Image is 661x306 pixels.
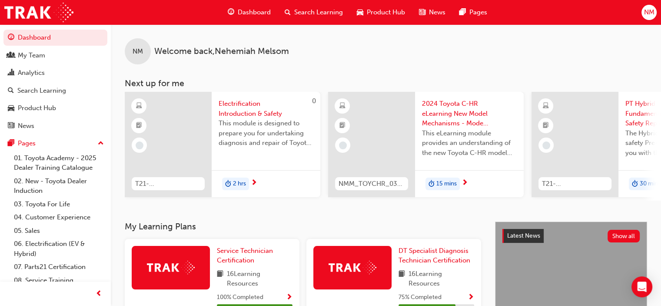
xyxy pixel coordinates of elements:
[98,138,104,149] span: up-icon
[357,7,363,18] span: car-icon
[8,140,14,148] span: pages-icon
[3,28,107,135] button: DashboardMy TeamAnalyticsSearch LearningProduct HubNews
[135,179,201,189] span: T21-FOD_HVIS_PREREQ
[543,120,549,131] span: booktick-icon
[228,7,234,18] span: guage-icon
[312,97,316,105] span: 0
[3,65,107,81] a: Analytics
[18,68,45,78] div: Analytics
[286,292,292,303] button: Show Progress
[329,261,376,274] img: Trak
[350,3,412,21] a: car-iconProduct Hub
[8,69,14,77] span: chart-icon
[339,141,347,149] span: learningRecordVerb_NONE-icon
[278,3,350,21] a: search-iconSearch Learning
[96,289,102,299] span: prev-icon
[339,101,345,112] span: learningResourceType_ELEARNING-icon
[3,83,107,99] a: Search Learning
[436,179,457,189] span: 15 mins
[17,86,66,96] div: Search Learning
[339,179,405,189] span: NMM_TOYCHR_032024_MODULE_1
[632,178,638,190] span: duration-icon
[422,99,517,128] span: 2024 Toyota C-HR eLearning New Model Mechanisms - Model Outline (Module 1)
[468,294,474,302] span: Show Progress
[219,118,313,148] span: This module is designed to prepare you for undertaking diagnosis and repair of Toyota & Lexus Ele...
[10,211,107,224] a: 04. Customer Experience
[399,293,442,303] span: 75 % Completed
[3,47,107,64] a: My Team
[286,294,292,302] span: Show Progress
[18,50,45,61] div: My Team
[3,135,107,151] button: Pages
[10,151,107,175] a: 01. Toyota Academy - 2025 Dealer Training Catalogue
[285,7,291,18] span: search-icon
[608,230,640,242] button: Show all
[10,198,107,211] a: 03. Toyota For Life
[10,260,107,274] a: 07. Parts21 Certification
[328,92,524,197] a: NMM_TOYCHR_032024_MODULE_12024 Toyota C-HR eLearning New Model Mechanisms - Model Outline (Module...
[221,3,278,21] a: guage-iconDashboard
[225,178,231,190] span: duration-icon
[125,222,481,232] h3: My Learning Plans
[412,3,452,21] a: news-iconNews
[502,229,640,243] a: Latest NewsShow all
[339,120,345,131] span: booktick-icon
[219,99,313,118] span: Electrification Introduction & Safety
[399,269,405,289] span: book-icon
[111,78,661,88] h3: Next up for me
[227,269,292,289] span: 16 Learning Resources
[8,104,14,112] span: car-icon
[217,293,263,303] span: 100 % Completed
[18,138,36,148] div: Pages
[631,276,652,297] div: Open Intercom Messenger
[8,52,14,60] span: people-icon
[217,246,292,266] a: Service Technician Certification
[429,7,445,17] span: News
[399,246,474,266] a: DT Specialist Diagnosis Technician Certification
[452,3,494,21] a: pages-iconPages
[10,237,107,260] a: 06. Electrification (EV & Hybrid)
[367,7,405,17] span: Product Hub
[136,101,142,112] span: learningResourceType_ELEARNING-icon
[10,175,107,198] a: 02. New - Toyota Dealer Induction
[542,141,550,149] span: learningRecordVerb_NONE-icon
[133,47,143,57] span: NM
[462,179,468,187] span: next-icon
[251,179,257,187] span: next-icon
[18,121,34,131] div: News
[422,128,517,158] span: This eLearning module provides an understanding of the new Toyota C-HR model line-up and their Ka...
[409,269,474,289] span: 16 Learning Resources
[419,7,425,18] span: news-icon
[217,247,273,265] span: Service Technician Certification
[428,178,435,190] span: duration-icon
[217,269,223,289] span: book-icon
[4,3,73,22] img: Trak
[542,179,608,189] span: T21-PTHV_HYBRID_PRE_READ
[238,7,271,17] span: Dashboard
[10,274,107,287] a: 08. Service Training
[641,5,657,20] button: NM
[10,224,107,238] a: 05. Sales
[294,7,343,17] span: Search Learning
[8,34,14,42] span: guage-icon
[3,118,107,134] a: News
[3,30,107,46] a: Dashboard
[233,179,246,189] span: 2 hrs
[468,292,474,303] button: Show Progress
[136,120,142,131] span: booktick-icon
[18,103,56,113] div: Product Hub
[543,101,549,112] span: learningResourceType_ELEARNING-icon
[8,87,14,95] span: search-icon
[154,47,289,57] span: Welcome back , Nehemiah Melsom
[147,261,195,274] img: Trak
[469,7,487,17] span: Pages
[3,100,107,116] a: Product Hub
[507,232,540,239] span: Latest News
[644,7,654,17] span: NM
[459,7,466,18] span: pages-icon
[640,179,661,189] span: 30 mins
[8,122,14,130] span: news-icon
[136,141,143,149] span: learningRecordVerb_NONE-icon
